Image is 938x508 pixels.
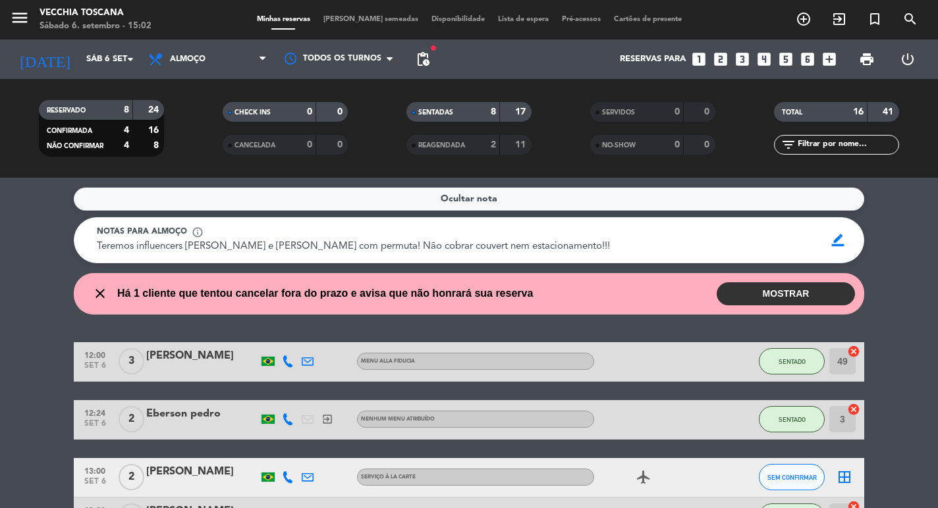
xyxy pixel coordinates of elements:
span: 13:00 [78,463,111,478]
strong: 11 [515,140,528,149]
strong: 0 [704,107,712,116]
strong: 0 [675,107,680,116]
span: Nenhum menu atribuído [361,417,435,422]
div: Sábado 6. setembro - 15:02 [40,20,152,33]
span: Menu alla Fiducia [361,359,415,364]
i: add_box [821,51,838,68]
span: set 6 [78,419,111,434]
i: looks_6 [799,51,816,68]
strong: 16 [853,107,864,116]
i: [DATE] [10,45,80,74]
strong: 0 [307,107,312,116]
span: CHECK INS [234,109,271,116]
span: SENTADO [779,358,806,365]
strong: 0 [307,140,312,149]
i: looks_5 [777,51,794,68]
i: cancel [847,345,860,358]
span: RESERVADO [47,107,86,114]
button: SENTADO [759,348,825,374]
strong: 8 [153,141,161,150]
span: pending_actions [415,51,431,67]
span: border_color [825,228,851,253]
strong: 16 [148,126,161,135]
span: Almoço [170,55,206,64]
span: SEM CONFIRMAR [767,474,817,481]
strong: 41 [883,107,896,116]
button: SENTADO [759,406,825,432]
strong: 0 [337,107,345,116]
div: LOG OUT [887,39,928,79]
span: Minhas reservas [250,16,317,23]
strong: 4 [124,126,129,135]
i: border_all [837,469,852,485]
div: Eberson pedro [146,405,258,422]
strong: 0 [337,140,345,149]
span: REAGENDADA [418,142,465,149]
span: Serviço à la carte [361,474,416,480]
span: fiber_manual_record [429,44,437,52]
span: Ocultar nota [441,191,497,207]
span: set 6 [78,477,111,492]
i: looks_two [712,51,729,68]
i: airplanemode_active [636,469,651,485]
i: looks_one [690,51,707,68]
span: 2 [119,464,144,490]
span: Reservas para [620,54,686,64]
strong: 2 [491,140,496,149]
i: exit_to_app [321,413,333,425]
i: exit_to_app [831,11,847,27]
span: CONFIRMADA [47,128,92,134]
span: Lista de espera [491,16,555,23]
i: search [902,11,918,27]
span: 12:24 [78,405,111,420]
i: power_settings_new [900,51,916,67]
span: Pré-acessos [555,16,607,23]
span: info_outline [192,226,204,238]
span: Disponibilidade [425,16,491,23]
div: Vecchia Toscana [40,7,152,20]
span: TOTAL [782,109,802,116]
button: SEM CONFIRMAR [759,464,825,490]
i: close [92,286,108,301]
strong: 8 [491,107,496,116]
strong: 0 [704,140,712,149]
strong: 0 [675,140,680,149]
span: Cartões de presente [607,16,688,23]
span: Há 1 cliente que tentou cancelar fora do prazo e avisa que não honrará sua reserva [117,285,533,302]
div: [PERSON_NAME] [146,347,258,365]
i: turned_in_not [867,11,883,27]
span: 3 [119,348,144,374]
span: SENTADAS [418,109,453,116]
i: looks_4 [756,51,773,68]
span: NÃO CONFIRMAR [47,143,103,149]
i: cancel [847,403,860,416]
span: set 6 [78,361,111,376]
span: 2 [119,406,144,432]
i: looks_3 [734,51,751,68]
button: menu [10,8,30,32]
span: CANCELADA [234,142,275,149]
i: filter_list [781,137,796,153]
i: menu [10,8,30,28]
strong: 24 [148,105,161,114]
span: SERVIDOS [602,109,635,116]
i: arrow_drop_down [123,51,138,67]
div: [PERSON_NAME] [146,463,258,480]
span: Notas para almoço [97,226,187,239]
span: SENTADO [779,416,806,423]
span: print [859,51,875,67]
strong: 8 [124,105,129,114]
input: Filtrar por nome... [796,138,898,152]
button: MOSTRAR [717,282,855,305]
strong: 4 [124,141,129,150]
i: add_circle_outline [796,11,812,27]
strong: 17 [515,107,528,116]
span: 12:00 [78,347,111,362]
span: Teremos influencers [PERSON_NAME] e [PERSON_NAME] com permuta! Não cobrar couvert nem estacioname... [97,241,610,251]
span: NO-SHOW [602,142,636,149]
span: [PERSON_NAME] semeadas [317,16,425,23]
